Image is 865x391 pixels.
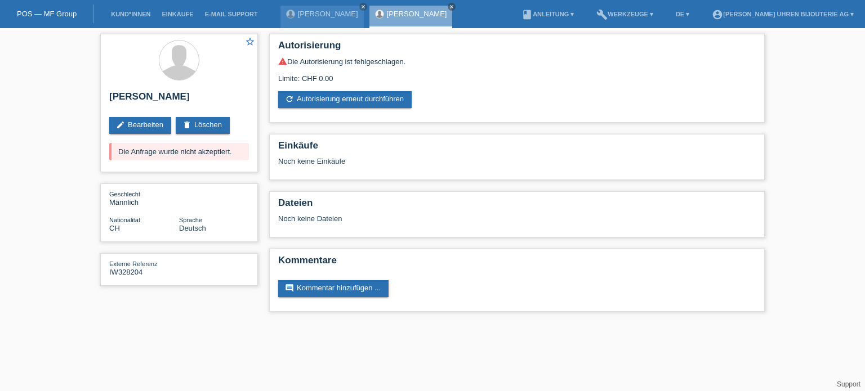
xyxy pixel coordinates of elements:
i: warning [278,57,287,66]
a: [PERSON_NAME] [298,10,358,18]
div: Männlich [109,190,179,206]
h2: Autorisierung [278,40,756,57]
a: editBearbeiten [109,117,171,134]
div: Die Anfrage wurde nicht akzeptiert. [109,143,249,160]
a: close [359,3,367,11]
i: delete [182,120,191,129]
a: bookAnleitung ▾ [516,11,579,17]
span: Sprache [179,217,202,223]
div: Noch keine Einkäufe [278,157,756,174]
a: deleteLöschen [176,117,230,134]
h2: Einkäufe [278,140,756,157]
span: Nationalität [109,217,140,223]
i: comment [285,284,294,293]
i: book [521,9,533,20]
a: account_circle[PERSON_NAME] Uhren Bijouterie AG ▾ [706,11,859,17]
i: refresh [285,95,294,104]
div: IW328204 [109,259,179,276]
a: close [448,3,456,11]
span: Deutsch [179,224,206,232]
a: POS — MF Group [17,10,77,18]
span: Geschlecht [109,191,140,197]
a: [PERSON_NAME] [387,10,447,18]
a: E-Mail Support [199,11,264,17]
i: close [449,4,454,10]
h2: [PERSON_NAME] [109,91,249,108]
h2: Dateien [278,197,756,214]
a: Support [837,380,860,388]
a: Einkäufe [156,11,199,17]
a: commentKommentar hinzufügen ... [278,280,389,297]
i: account_circle [712,9,723,20]
h2: Kommentare [278,255,756,272]
span: Externe Referenz [109,260,158,267]
a: refreshAutorisierung erneut durchführen [278,91,412,108]
div: Die Autorisierung ist fehlgeschlagen. [278,57,756,66]
i: close [360,4,366,10]
div: Noch keine Dateien [278,214,622,223]
div: Limite: CHF 0.00 [278,66,756,83]
a: DE ▾ [670,11,695,17]
span: Schweiz [109,224,120,232]
i: edit [116,120,125,129]
a: Kund*innen [105,11,156,17]
i: star_border [245,37,255,47]
a: star_border [245,37,255,48]
a: buildWerkzeuge ▾ [591,11,659,17]
i: build [596,9,608,20]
